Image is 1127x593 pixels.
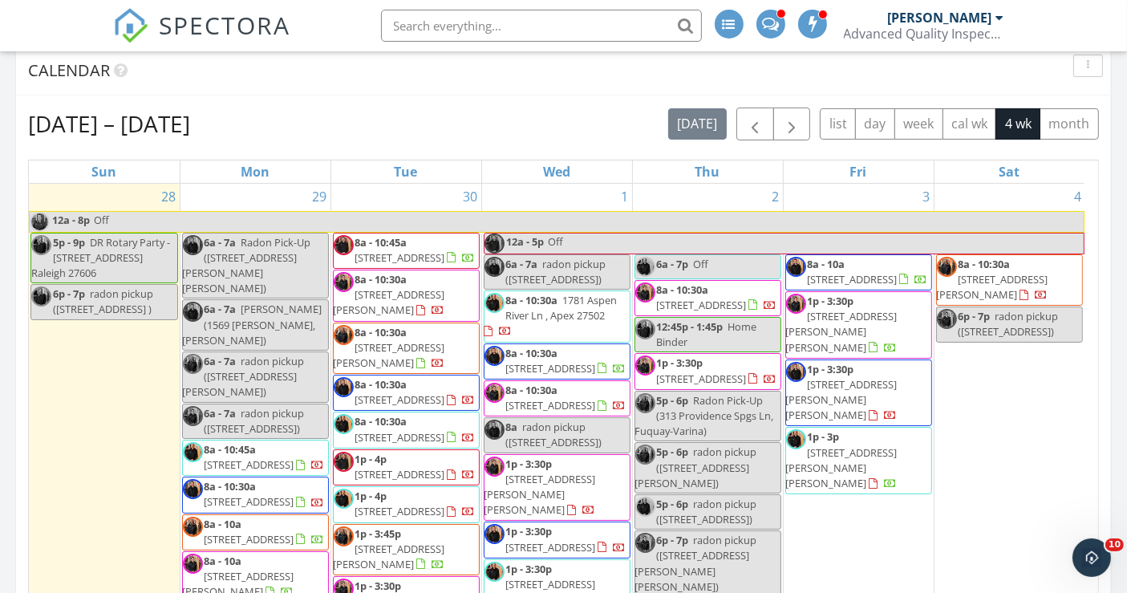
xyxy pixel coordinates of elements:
a: SPECTORA [113,22,291,55]
img: dsc_5988.jpg [635,257,655,277]
a: 8a - 10:30a [STREET_ADDRESS] [506,346,626,376]
a: 8a - 10:30a [STREET_ADDRESS][PERSON_NAME] [334,272,445,317]
span: radon pickup ([STREET_ADDRESS]) [506,257,606,286]
img: dsc_6012.jpg [484,234,505,254]
button: cal wk [943,108,997,140]
span: 12a - 5p [506,234,545,254]
span: 8a - 10:30a [506,383,558,397]
span: [STREET_ADDRESS] [657,298,747,312]
span: [STREET_ADDRESS] [506,540,596,554]
img: dsc_5988.jpg [334,489,354,509]
a: 8a - 10:30a [STREET_ADDRESS] [355,414,476,444]
a: 1p - 3:30p [STREET_ADDRESS][PERSON_NAME][PERSON_NAME] [785,359,932,427]
a: 8a - 10:30a [STREET_ADDRESS] [657,282,777,312]
iframe: Intercom live chat [1072,538,1111,577]
a: 8a - 10:45a [STREET_ADDRESS] [355,235,476,265]
button: day [855,108,895,140]
span: [STREET_ADDRESS][PERSON_NAME] [334,287,445,317]
span: Off [549,234,564,249]
img: dsc_5998.jpg [484,457,505,477]
img: dsc_5998.jpg [937,309,957,329]
a: Monday [237,160,273,183]
span: [STREET_ADDRESS][PERSON_NAME][PERSON_NAME] [786,377,898,422]
span: DR Rotary Party - [STREET_ADDRESS] Raleigh 27606 [31,235,170,280]
span: 6a - 7a [205,354,237,368]
a: 8a - 10a [STREET_ADDRESS] [785,254,932,290]
img: dsc_5988.jpg [786,429,806,449]
button: 4 wk [995,108,1040,140]
span: Radon Pick-Up (313 Providence Spgs Ln, Fuquay-Varina) [635,393,774,438]
img: dsc_5995.jpg [334,526,354,546]
span: radon pickup ([STREET_ADDRESS]) [506,420,602,449]
span: 8a - 10:30a [959,257,1011,271]
a: Go to October 3, 2025 [920,184,934,209]
span: 8a [506,420,518,434]
img: dsc_5998.jpg [183,554,203,574]
img: dsc_5981.jpg [635,319,655,339]
a: 8a - 10:45a [STREET_ADDRESS] [333,233,480,269]
span: 1p - 4p [355,489,387,503]
a: 1p - 3:45p [STREET_ADDRESS][PERSON_NAME] [333,524,480,576]
a: 8a - 10:30a [STREET_ADDRESS] [182,477,329,513]
span: [STREET_ADDRESS] [808,272,898,286]
a: 8a - 10:30a [STREET_ADDRESS][PERSON_NAME] [333,270,480,322]
img: dsc_5988.jpg [183,442,203,462]
img: dsc_6004.jpg [334,377,354,397]
button: [DATE] [668,108,727,140]
a: 1p - 4p [STREET_ADDRESS] [333,449,480,485]
span: Calendar [28,59,110,81]
a: 8a - 10:30a [STREET_ADDRESS][PERSON_NAME] [937,257,1048,302]
input: Search everything... [381,10,702,42]
img: dsc_5988.jpg [484,293,505,313]
span: 8a - 10a [205,554,242,568]
img: dsc_6004.jpg [484,346,505,366]
a: 8a - 10:30a 1781 Aspen River Ln , Apex 27502 [484,290,630,343]
img: dsc_5988.jpg [334,414,354,434]
button: Previous [736,108,774,140]
span: 6a - 7a [506,257,538,271]
a: 8a - 10:30a [STREET_ADDRESS] [333,375,480,411]
a: 8a - 10:30a [STREET_ADDRESS] [634,280,781,316]
a: Tuesday [391,160,421,183]
span: [STREET_ADDRESS][PERSON_NAME][PERSON_NAME] [484,472,596,517]
a: 8a - 10:30a [STREET_ADDRESS] [484,380,630,416]
a: 1p - 3:30p [STREET_ADDRESS][PERSON_NAME][PERSON_NAME] [786,362,898,423]
img: dsc_5981.jpg [31,235,51,255]
span: Off [694,257,709,271]
img: dsc_5995.jpg [334,325,354,345]
img: dsc_6004.jpg [183,235,203,255]
a: Thursday [692,160,724,183]
img: dsc_6004.jpg [183,302,203,322]
span: 5p - 9p [53,235,85,250]
span: 8a - 10:30a [506,346,558,360]
span: 1p - 3:30p [506,524,553,538]
a: Go to October 4, 2025 [1071,184,1084,209]
span: 1p - 3:30p [506,562,553,576]
span: 8a - 10:30a [355,414,407,429]
span: [STREET_ADDRESS][PERSON_NAME] [334,340,445,370]
img: The Best Home Inspection Software - Spectora [113,8,148,43]
a: Wednesday [540,160,574,183]
img: dsc_6004.jpg [786,257,806,277]
span: radon pickup ([STREET_ADDRESS][PERSON_NAME]) [183,354,305,399]
a: 8a - 10:30a [STREET_ADDRESS][PERSON_NAME] [333,323,480,375]
a: 1p - 3:30p [STREET_ADDRESS][PERSON_NAME][PERSON_NAME] [785,291,932,359]
a: 8a - 10:30a [STREET_ADDRESS][PERSON_NAME] [334,325,445,370]
span: 1p - 3:30p [657,355,703,370]
span: Off [94,213,109,227]
a: Go to September 30, 2025 [460,184,481,209]
span: 8a - 10:30a [355,272,407,286]
span: 8a - 10:30a [506,293,558,307]
div: [PERSON_NAME] [888,10,992,26]
span: [STREET_ADDRESS] [657,372,747,386]
a: 8a - 10:30a [STREET_ADDRESS] [484,343,630,380]
span: Home Binder [657,319,757,349]
a: 1p - 3p [STREET_ADDRESS][PERSON_NAME][PERSON_NAME] [785,427,932,494]
img: 20250418_094826.jpg [30,212,50,232]
a: 8a - 10a [STREET_ADDRESS] [808,257,928,286]
span: [STREET_ADDRESS] [506,361,596,376]
span: 12a - 8p [51,212,91,232]
a: 8a - 10:30a [STREET_ADDRESS] [355,377,476,407]
span: 8a - 10:30a [657,282,709,297]
span: [STREET_ADDRESS] [205,494,294,509]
